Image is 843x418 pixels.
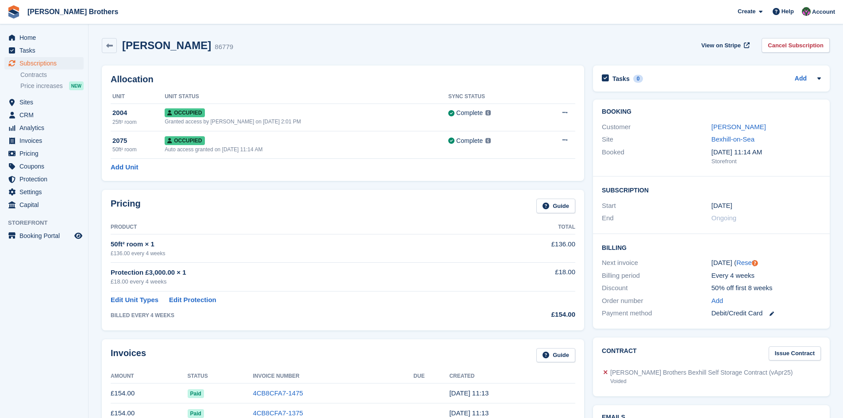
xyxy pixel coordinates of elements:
[111,348,146,363] h2: Invoices
[112,118,165,126] div: 25ft² room
[449,389,489,397] time: 2025-08-12 10:13:48 UTC
[612,75,630,83] h2: Tasks
[751,259,759,267] div: Tooltip anchor
[602,122,711,132] div: Customer
[111,74,575,84] h2: Allocation
[19,44,73,57] span: Tasks
[4,186,84,198] a: menu
[111,249,489,257] div: £136.00 every 4 weeks
[485,110,491,115] img: icon-info-grey-7440780725fd019a000dd9b08b2336e03edf1995a4989e88bcd33f0948082b44.svg
[19,122,73,134] span: Analytics
[69,81,84,90] div: NEW
[8,219,88,227] span: Storefront
[111,277,489,286] div: £18.00 every 4 weeks
[536,199,575,213] a: Guide
[736,259,754,266] a: Reset
[4,122,84,134] a: menu
[812,8,835,16] span: Account
[4,57,84,69] a: menu
[20,81,84,91] a: Price increases NEW
[602,258,711,268] div: Next invoice
[188,369,253,383] th: Status
[602,243,821,252] h2: Billing
[215,42,233,52] div: 86779
[602,346,637,361] h2: Contract
[111,383,188,403] td: £154.00
[20,71,84,79] a: Contracts
[253,369,413,383] th: Invoice Number
[19,199,73,211] span: Capital
[19,186,73,198] span: Settings
[19,109,73,121] span: CRM
[802,7,811,16] img: Nick Wright
[712,258,821,268] div: [DATE] ( )
[795,74,807,84] a: Add
[602,134,711,145] div: Site
[169,295,216,305] a: Edit Protection
[712,147,821,157] div: [DATE] 11:14 AM
[4,173,84,185] a: menu
[712,135,755,143] a: Bexhill-on-Sea
[602,108,821,115] h2: Booking
[456,108,483,118] div: Complete
[610,368,793,377] div: [PERSON_NAME] Brothers Bexhill Self Storage Contract (vApr25)
[712,271,821,281] div: Every 4 weeks
[489,262,575,291] td: £18.00
[602,271,711,281] div: Billing period
[738,7,755,16] span: Create
[111,90,165,104] th: Unit
[111,239,489,249] div: 50ft² room × 1
[111,220,489,234] th: Product
[165,90,448,104] th: Unit Status
[188,409,204,418] span: Paid
[4,230,84,242] a: menu
[4,160,84,173] a: menu
[19,147,73,160] span: Pricing
[602,283,711,293] div: Discount
[633,75,643,83] div: 0
[602,185,821,194] h2: Subscription
[19,160,73,173] span: Coupons
[489,220,575,234] th: Total
[4,109,84,121] a: menu
[489,234,575,262] td: £136.00
[111,369,188,383] th: Amount
[20,82,63,90] span: Price increases
[19,230,73,242] span: Booking Portal
[4,199,84,211] a: menu
[712,283,821,293] div: 50% off first 8 weeks
[610,377,793,385] div: Voided
[536,348,575,363] a: Guide
[712,157,821,166] div: Storefront
[4,31,84,44] a: menu
[712,214,737,222] span: Ongoing
[762,38,830,53] a: Cancel Subscription
[698,38,751,53] a: View on Stripe
[4,134,84,147] a: menu
[165,108,204,117] span: Occupied
[112,136,165,146] div: 2075
[165,146,448,153] div: Auto access granted on [DATE] 11:14 AM
[112,146,165,153] div: 50ft² room
[712,123,766,130] a: [PERSON_NAME]
[602,201,711,211] div: Start
[413,369,449,383] th: Due
[602,213,711,223] div: End
[4,96,84,108] a: menu
[19,134,73,147] span: Invoices
[712,296,724,306] a: Add
[188,389,204,398] span: Paid
[111,311,489,319] div: BILLED EVERY 4 WEEKS
[701,41,741,50] span: View on Stripe
[712,201,732,211] time: 2025-05-20 00:00:00 UTC
[489,310,575,320] div: £154.00
[122,39,211,51] h2: [PERSON_NAME]
[602,296,711,306] div: Order number
[24,4,122,19] a: [PERSON_NAME] Brothers
[111,162,138,173] a: Add Unit
[4,147,84,160] a: menu
[449,369,575,383] th: Created
[253,389,303,397] a: 4CB8CFA7-1475
[769,346,821,361] a: Issue Contract
[73,230,84,241] a: Preview store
